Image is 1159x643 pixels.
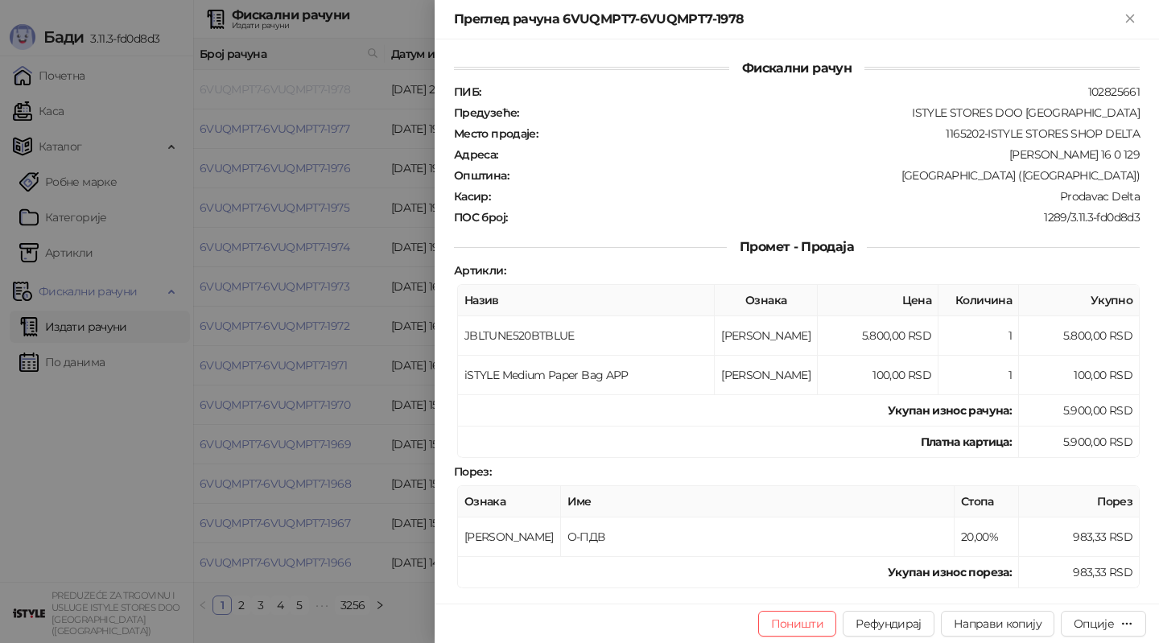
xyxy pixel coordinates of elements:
[492,189,1141,204] div: Prodavac Delta
[938,285,1019,316] th: Количина
[1061,611,1146,637] button: Опције
[454,464,491,479] strong: Порез :
[458,517,561,557] td: [PERSON_NAME]
[454,10,1120,29] div: Преглед рачуна 6VUQMPT7-6VUQMPT7-1978
[509,210,1141,225] div: 1289/3.11.3-fd0d8d3
[1019,486,1140,517] th: Порез
[715,356,818,395] td: [PERSON_NAME]
[458,486,561,517] th: Ознака
[954,616,1041,631] span: Направи копију
[454,263,505,278] strong: Артикли :
[1074,616,1114,631] div: Опције
[522,601,1141,616] div: [DATE] 20:09:44
[1019,395,1140,427] td: 5.900,00 RSD
[1019,557,1140,588] td: 983,33 RSD
[561,486,955,517] th: Име
[521,105,1141,120] div: ISTYLE STORES DOO [GEOGRAPHIC_DATA]
[482,84,1141,99] div: 102825661
[955,517,1019,557] td: 20,00%
[729,60,864,76] span: Фискални рачун
[454,126,538,141] strong: Место продаје :
[938,356,1019,395] td: 1
[458,285,715,316] th: Назив
[454,84,481,99] strong: ПИБ :
[454,168,509,183] strong: Општина :
[458,356,715,395] td: iSTYLE Medium Paper Bag APP
[715,316,818,356] td: [PERSON_NAME]
[888,565,1012,579] strong: Укупан износ пореза:
[1019,316,1140,356] td: 5.800,00 RSD
[715,285,818,316] th: Ознака
[1019,517,1140,557] td: 983,33 RSD
[510,168,1141,183] div: [GEOGRAPHIC_DATA] ([GEOGRAPHIC_DATA])
[454,105,519,120] strong: Предузеће :
[454,147,498,162] strong: Адреса :
[1019,356,1140,395] td: 100,00 RSD
[941,611,1054,637] button: Направи копију
[1019,285,1140,316] th: Укупно
[458,316,715,356] td: JBLTUNE520BTBLUE
[539,126,1141,141] div: 1165202-ISTYLE STORES SHOP DELTA
[454,601,521,616] strong: ПФР време :
[818,356,938,395] td: 100,00 RSD
[454,189,490,204] strong: Касир :
[454,210,507,225] strong: ПОС број :
[921,435,1012,449] strong: Платна картица :
[818,316,938,356] td: 5.800,00 RSD
[888,403,1012,418] strong: Укупан износ рачуна :
[818,285,938,316] th: Цена
[843,611,934,637] button: Рефундирај
[727,239,867,254] span: Промет - Продаја
[1120,10,1140,29] button: Close
[1019,427,1140,458] td: 5.900,00 RSD
[955,486,1019,517] th: Стопа
[561,517,955,557] td: О-ПДВ
[500,147,1141,162] div: [PERSON_NAME] 16 0 129
[938,316,1019,356] td: 1
[758,611,837,637] button: Поништи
